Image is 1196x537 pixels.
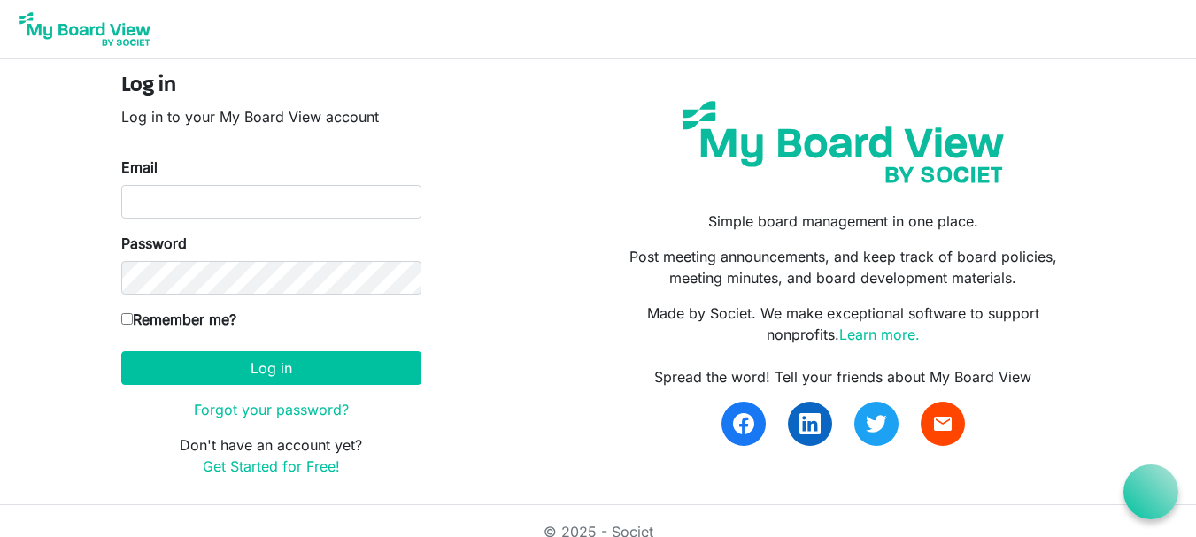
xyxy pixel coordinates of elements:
img: My Board View Logo [14,7,156,51]
input: Remember me? [121,313,133,325]
button: Log in [121,351,421,385]
label: Password [121,233,187,254]
h4: Log in [121,73,421,99]
a: email [921,402,965,446]
label: Remember me? [121,309,236,330]
img: linkedin.svg [799,413,821,434]
p: Simple board management in one place. [611,211,1075,232]
label: Email [121,157,158,178]
a: Learn more. [839,326,920,343]
img: facebook.svg [733,413,754,434]
p: Don't have an account yet? [121,434,421,477]
a: Get Started for Free! [203,457,340,475]
p: Log in to your My Board View account [121,106,421,127]
span: email [932,413,953,434]
img: my-board-view-societ.svg [669,88,1017,196]
img: twitter.svg [866,413,887,434]
a: Forgot your password? [194,401,349,418]
p: Made by Societ. We make exceptional software to support nonprofits. [611,303,1075,345]
p: Post meeting announcements, and keep track of board policies, meeting minutes, and board developm... [611,246,1075,288]
div: Spread the word! Tell your friends about My Board View [611,366,1075,387]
